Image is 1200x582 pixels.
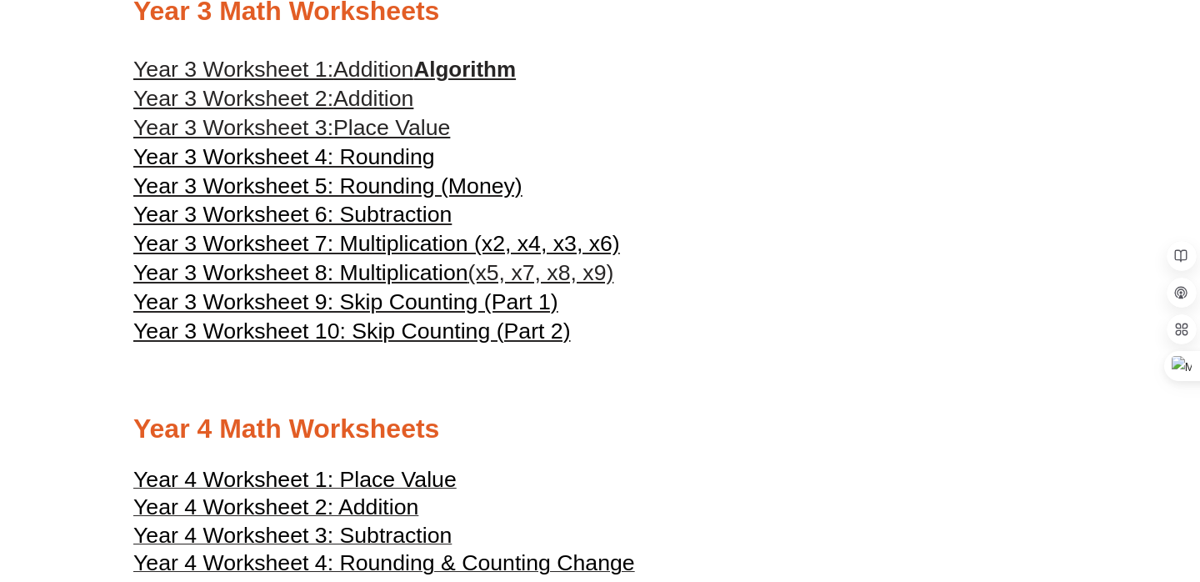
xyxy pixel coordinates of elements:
span: Year 3 Worksheet 10: Skip Counting (Part 2) [133,319,571,344]
a: Year 3 Worksheet 8: Multiplication(x5, x7, x8, x9) [133,258,613,288]
a: Year 3 Worksheet 7: Multiplication (x2, x4, x3, x6) [133,229,620,258]
a: Year 4 Worksheet 1: Place Value [133,474,457,491]
span: Addition [333,57,413,82]
h2: Year 4 Math Worksheets [133,412,1067,447]
a: Year 4 Worksheet 4: Rounding & Counting Change [133,558,635,574]
a: Year 3 Worksheet 3:Place Value [133,113,450,143]
iframe: Chat Widget [914,394,1200,582]
span: Year 4 Worksheet 3: Subtraction [133,523,452,548]
span: Year 3 Worksheet 9: Skip Counting (Part 1) [133,289,558,314]
a: Year 3 Worksheet 10: Skip Counting (Part 2) [133,317,571,346]
span: Year 3 Worksheet 8: Multiplication [133,260,468,285]
span: Place Value [333,115,450,140]
span: Year 3 Worksheet 1: [133,57,333,82]
span: (x5, x7, x8, x9) [468,260,614,285]
span: Year 3 Worksheet 7: Multiplication (x2, x4, x3, x6) [133,231,620,256]
span: Year 3 Worksheet 4: Rounding [133,144,435,169]
a: Year 3 Worksheet 6: Subtraction [133,200,452,229]
span: Year 3 Worksheet 6: Subtraction [133,202,452,227]
a: Year 3 Worksheet 9: Skip Counting (Part 1) [133,288,558,317]
a: Year 3 Worksheet 4: Rounding [133,143,435,172]
span: Year 4 Worksheet 1: Place Value [133,467,457,492]
a: Year 3 Worksheet 2:Addition [133,84,413,113]
span: Addition [333,86,413,111]
span: Year 4 Worksheet 2: Addition [133,494,418,519]
span: Year 3 Worksheet 3: [133,115,333,140]
span: Year 3 Worksheet 2: [133,86,333,111]
a: Year 3 Worksheet 1:AdditionAlgorithm [133,57,516,82]
span: Year 3 Worksheet 5: Rounding (Money) [133,173,522,198]
a: Year 3 Worksheet 5: Rounding (Money) [133,172,522,201]
a: Year 4 Worksheet 3: Subtraction [133,530,452,547]
span: Year 4 Worksheet 4: Rounding & Counting Change [133,550,635,575]
a: Year 4 Worksheet 2: Addition [133,502,418,519]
